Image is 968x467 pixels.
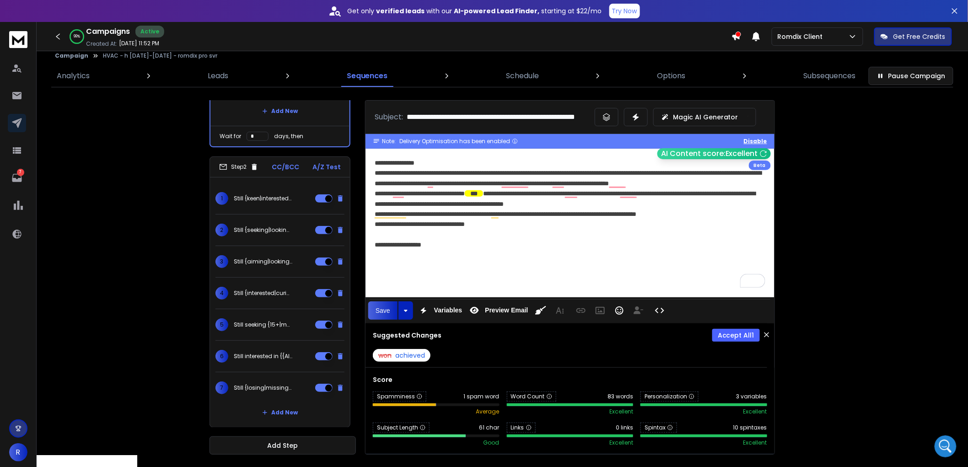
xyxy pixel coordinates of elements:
[9,443,27,462] button: R
[551,301,569,320] button: More Text
[234,353,292,360] p: Still interested in {{AI-driven|AI-based}} HVAC leads in {{City}}?
[26,5,41,20] img: Profile image for Raj
[7,62,150,108] div: Can you tell me what spintax you are adding and where? Let me try to add it from my end, and if i...
[341,65,393,87] a: Sequences
[234,384,292,392] p: Still {losing|missing|losing out on} HVAC customers in {{City}}?
[466,301,530,320] button: Preview Email
[375,112,403,123] p: Subject:
[893,32,946,41] p: Get Free Credits
[653,108,756,126] button: Magic AI Generator
[86,26,130,37] h1: Campaigns
[26,15,45,22] div: v 4.0.24
[215,255,228,268] span: 3
[572,301,590,320] button: Insert Link (Ctrl+K)
[612,6,637,16] p: Try Now
[24,24,65,31] div: Domain: [URL]
[7,26,176,62] div: Romdix says…
[8,280,175,296] textarea: Message…
[657,70,686,81] p: Options
[378,351,392,360] span: won
[743,408,767,415] span: excellent
[44,5,104,11] h1: [PERSON_NAME]
[7,62,176,116] div: Raj says…
[29,300,36,307] button: Gif picker
[15,247,143,274] div: I need to pass this to the tech team, please allow me some time to look into this and get back to...
[804,70,856,81] p: Subsequences
[210,156,350,428] li: Step2CC/BCCA/Z Test1Still {keen|interested|eager} in 15+ HVAC leads in {{City}}?2Still {seeking|l...
[255,102,305,120] button: Add New
[532,301,549,320] button: Clean HTML
[91,53,98,60] img: tab_keywords_by_traffic_grey.svg
[210,436,356,455] button: Add Step
[611,301,628,320] button: Emoticons
[476,408,500,415] span: average
[43,300,51,307] button: Upload attachment
[652,65,691,87] a: Options
[712,329,760,342] button: Accept All1
[103,52,217,59] p: HVAC - h [DATE]-[DATE] - romdix pro svr
[119,40,159,47] p: [DATE] 11:52 PM
[15,24,22,31] img: website_grey.svg
[630,301,647,320] button: Insert Unsubscribe Link
[208,70,228,81] p: Leads
[483,306,530,314] span: Preview Email
[157,296,172,311] button: Send a message…
[616,424,633,431] span: 0 links
[373,423,430,433] span: Subject Length
[500,65,544,87] a: Schedule
[35,54,82,60] div: Domain Overview
[215,224,228,236] span: 2
[215,287,228,300] span: 4
[935,435,957,457] iframe: To enrich screen reader interactions, please activate Accessibility in Grammarly extension settings
[432,306,464,314] span: Variables
[274,133,303,140] p: days, then
[312,162,341,172] p: A/Z Test
[507,423,536,433] span: Links
[366,149,774,297] div: To enrich screen reader interactions, please activate Accessibility in Grammarly extension settings
[135,26,164,38] div: Active
[40,31,168,49] div: check on this campaign : HVAC [DATE]-[DATE]
[57,70,90,81] p: Analytics
[7,228,176,295] div: Raj says…
[215,381,228,394] span: 7
[7,116,176,228] div: Romdix says…
[101,54,154,60] div: Keywords by Traffic
[507,392,556,402] span: Word Count
[399,138,518,145] div: Delivery Optimisation has been enabled
[25,53,32,60] img: tab_domain_overview_orange.svg
[215,350,228,363] span: 6
[609,439,633,446] span: excellent
[373,392,426,402] span: Spamminess
[733,424,767,431] span: 10 spintaxes
[234,290,292,297] p: Still {interested|curious|keen|wanting} in 15+ HVAC leads in {{City}}?
[657,148,771,159] button: AI Content score:Excellent
[368,301,398,320] button: Save
[778,32,827,41] p: Romdix Client
[651,301,668,320] button: Code View
[14,300,22,307] button: Emoji picker
[86,40,117,48] p: Created At:
[373,331,441,340] h3: Suggested Changes
[219,163,258,171] div: Step 2
[744,138,767,145] button: Disable
[608,393,633,400] span: 83 words
[215,318,228,331] span: 5
[479,424,500,431] span: 61 char
[255,403,305,422] button: Add New
[609,408,633,415] span: excellent
[798,65,861,87] a: Subsequences
[743,439,767,446] span: excellent
[74,34,80,39] p: 99 %
[8,169,26,187] a: 7
[234,226,292,234] p: Still {seeking|looking for|on the [PERSON_NAME] for} 15+ HVAC {opportunities|leads|chances} in {{...
[737,393,767,400] span: 3 variables
[234,321,292,328] p: Still seeking {15+|more than 15|15 or more} HVAC opportunities in {{City}}?
[869,67,953,85] button: Pause Campaign
[234,258,292,265] p: Still {aiming|looking|hoping} to fill your HVAC schedule in {{City}}?
[202,65,234,87] a: Leads
[673,113,738,122] p: Magic AI Generator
